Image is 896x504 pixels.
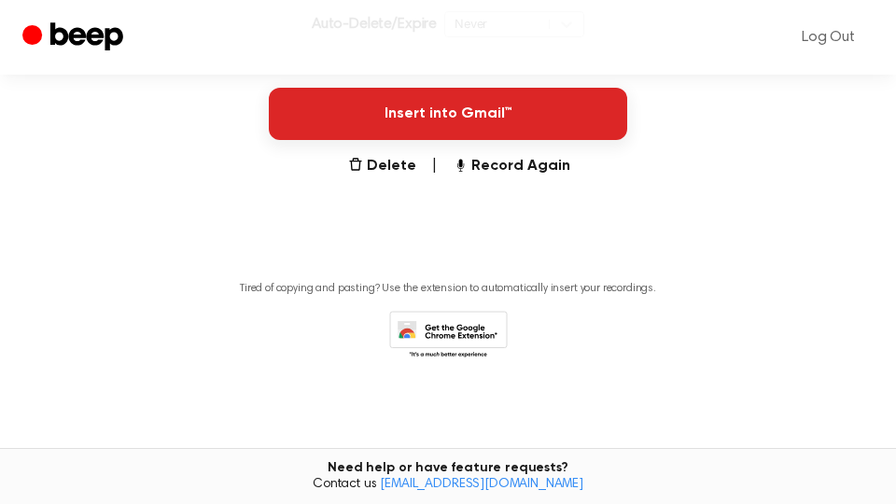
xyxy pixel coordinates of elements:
[453,155,570,177] button: Record Again
[380,478,583,491] a: [EMAIL_ADDRESS][DOMAIN_NAME]
[783,15,874,60] a: Log Out
[348,155,416,177] button: Delete
[431,155,438,177] span: |
[11,477,885,494] span: Contact us
[240,282,656,296] p: Tired of copying and pasting? Use the extension to automatically insert your recordings.
[22,20,128,56] a: Beep
[269,88,627,140] button: Insert into Gmail™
